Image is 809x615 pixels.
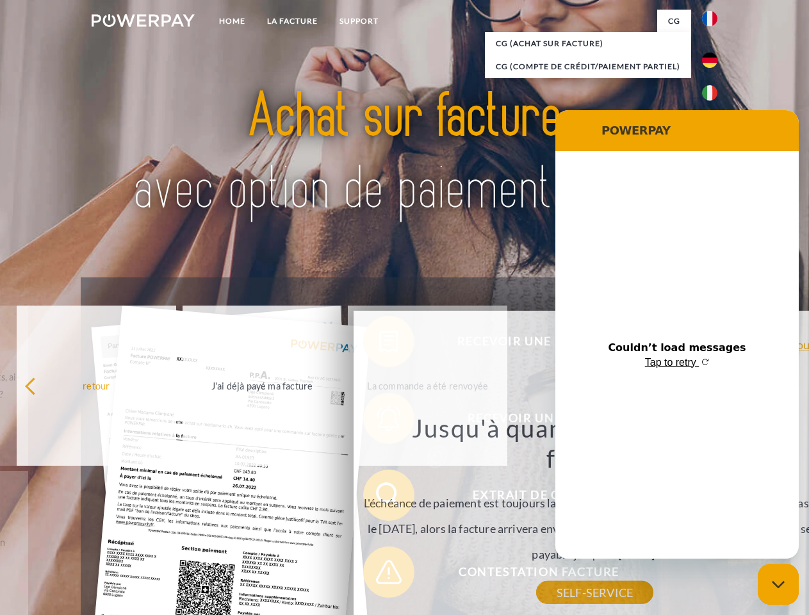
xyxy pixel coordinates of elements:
[485,55,691,78] a: CG (Compte de crédit/paiement partiel)
[555,110,799,559] iframe: Messaging window
[122,61,687,245] img: title-powerpay_fr.svg
[256,10,329,33] a: LA FACTURE
[657,10,691,33] a: CG
[329,10,389,33] a: Support
[485,32,691,55] a: CG (achat sur facture)
[702,11,717,26] img: fr
[702,85,717,101] img: it
[758,564,799,605] iframe: Button to launch messaging window
[24,377,168,394] div: retour
[702,53,717,68] img: de
[190,377,334,394] div: J'ai déjà payé ma facture
[92,14,195,27] img: logo-powerpay-white.svg
[208,10,256,33] a: Home
[536,581,653,604] a: SELF-SERVICE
